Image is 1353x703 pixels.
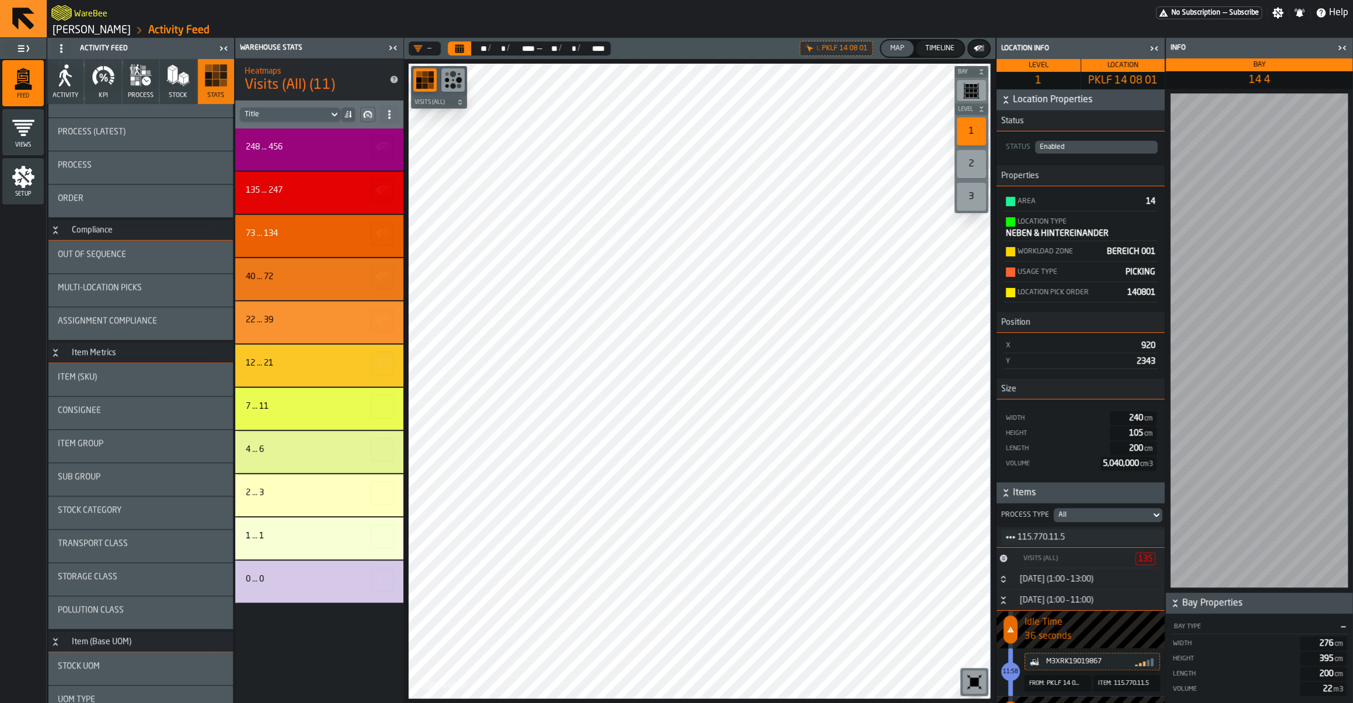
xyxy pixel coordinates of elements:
div: Title [58,572,224,582]
div: 4 ... 6 [246,445,264,454]
div: 7 ... 11 [246,402,268,411]
header: Location Info [996,38,1164,59]
div: StatList-item-Y [1003,353,1157,369]
div: Timeline [920,44,959,53]
div: Title [58,472,224,482]
div: StatusDropdownMenuValue-Enabled [1003,141,1157,154]
span: — [536,44,543,53]
div: stat- [235,301,403,343]
div: StatList-item-Location Type [1003,211,1157,241]
div: Title [58,506,224,515]
div: Length [1005,445,1105,453]
div: stat-Sub Group [48,463,233,496]
button: button- [371,265,394,288]
a: link-to-/wh/i/1653e8cc-126b-480f-9c47-e01e76aa4a88/pricing/ [1156,6,1262,19]
div: / [559,44,562,53]
button: Button-[object Object]-closed [996,554,1010,563]
div: stat-Process [48,151,233,184]
li: menu Setup [2,158,44,205]
span: 14 [1146,197,1155,206]
span: Level [1028,62,1048,69]
li: menu Views [2,109,44,156]
div: stat- [235,128,403,170]
div: Workload Zone [1017,248,1102,256]
span: Order [58,194,83,203]
div: Title [58,316,224,326]
div: DropdownMenuValue- [409,41,441,55]
label: button-toggle-Notifications [1289,7,1310,19]
h3: title-section-[object Object] [996,527,1164,548]
div: StatList-item-X [1003,337,1157,353]
div: stat-Stock UOM [48,652,233,685]
span: Feed [2,93,44,99]
div: StatList-item-Length [1005,441,1156,455]
div: stat-Item Group [48,430,233,462]
span: 5,040,000 [1103,460,1154,468]
div: Process TypeDropdownMenuValue-All [999,508,1162,522]
div: From: [1024,679,1044,688]
div: Title [58,283,224,293]
div: Title [246,272,389,281]
span: Help [1329,6,1348,20]
div: 248 ... 456 [246,142,283,152]
div: Title [58,373,224,382]
button: button- [371,308,394,332]
div: RAW: 5040000 [1005,457,1156,471]
div: 135 ... 247 [246,186,283,195]
span: 105 [1129,429,1154,437]
span: Storage Class [58,572,117,582]
div: Compliance [65,225,120,235]
label: button-toggle-Toggle Full Menu [2,40,44,57]
button: Button-Compliance-open [48,225,62,235]
div: Fair (-66 dBm) [1134,657,1155,666]
span: 920 [1141,342,1155,350]
a: link-to-/wh/i/1653e8cc-126b-480f-9c47-e01e76aa4a88/simulations [53,24,131,37]
button: button- [954,103,988,115]
div: Title [246,531,389,541]
span: Level [956,106,975,113]
div: Title [246,315,389,325]
div: M3XRK19019867 [1046,657,1134,666]
a: logo-header [411,673,477,696]
span: PKLF 14 08 01 [822,44,867,53]
div: stat-Stock Category [48,496,233,529]
span: PICKING [1125,268,1155,276]
a: link-to-/wh/i/1653e8cc-126b-480f-9c47-e01e76aa4a88/feed/005d0a57-fc0b-4500-9842-3456f0aceb58 [148,24,210,37]
div: Select date range [580,44,606,53]
button: button- [968,40,989,57]
div: Title [58,127,224,137]
div: 0 ... 0 [246,575,264,584]
span: Stats [207,92,224,99]
div: Title [58,161,224,170]
button: button- [360,107,375,122]
span: Item: [1098,680,1111,687]
span: Bay Properties [1182,596,1350,610]
div: title-Visits (All) (11) [235,58,403,100]
div: button-toolbar-undefined [954,78,988,103]
div: button-toolbar-undefined [954,180,988,213]
div: Usage Type [1017,268,1121,276]
div: Item Metrics [65,348,123,357]
div: StatList-item-Workload Zone [1003,241,1157,262]
svg: Show Congestion [416,71,434,89]
div: stat- [235,431,403,473]
div: Select date range [510,44,535,53]
span: Stock Category [58,506,121,515]
button: button- [371,395,394,418]
div: Title [246,186,389,195]
div: Title [246,445,389,454]
span: Stock UOM [58,662,100,671]
div: Title [246,575,389,584]
div: button-toolbar-undefined [954,115,988,148]
button: button- [371,351,394,375]
h3: title-section-Position [996,312,1164,333]
span: Multi-Location Picks [58,283,142,293]
button: button-Map [881,40,913,57]
h3: title-section-Size [996,378,1164,399]
div: stat- [235,561,403,603]
span: Location Properties [1013,93,1162,107]
div: L. [817,46,821,52]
